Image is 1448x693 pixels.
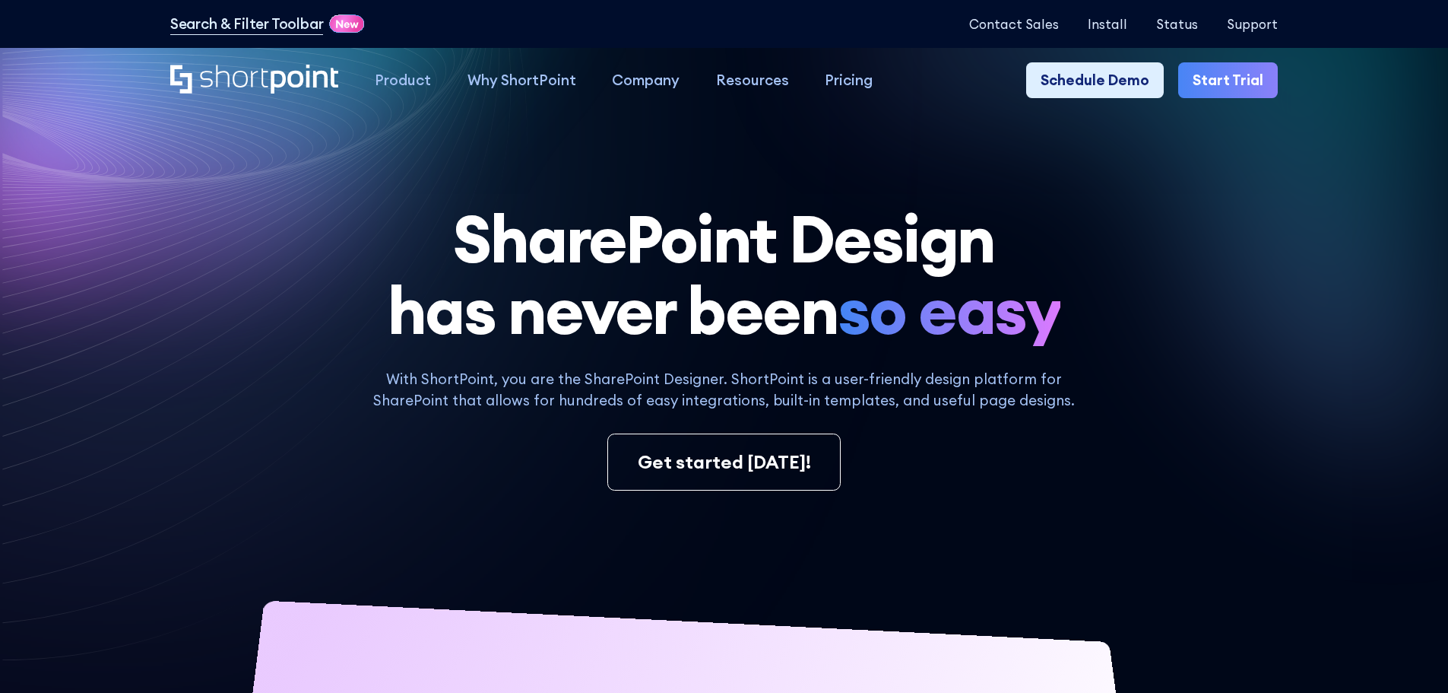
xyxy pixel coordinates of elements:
[638,449,811,476] div: Get started [DATE]!
[838,275,1060,346] span: so easy
[825,69,873,91] div: Pricing
[1156,17,1198,31] a: Status
[1178,62,1278,99] a: Start Trial
[607,434,840,491] a: Get started [DATE]!
[1088,17,1127,31] a: Install
[594,62,698,99] a: Company
[170,203,1278,347] h1: SharePoint Design has never been
[1026,62,1164,99] a: Schedule Demo
[716,69,789,91] div: Resources
[698,62,807,99] a: Resources
[467,69,576,91] div: Why ShortPoint
[807,62,892,99] a: Pricing
[170,65,338,96] a: Home
[1227,17,1278,31] a: Support
[356,62,449,99] a: Product
[375,69,431,91] div: Product
[612,69,680,91] div: Company
[969,17,1059,31] a: Contact Sales
[357,368,1090,412] p: With ShortPoint, you are the SharePoint Designer. ShortPoint is a user-friendly design platform f...
[449,62,594,99] a: Why ShortPoint
[170,13,324,35] a: Search & Filter Toolbar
